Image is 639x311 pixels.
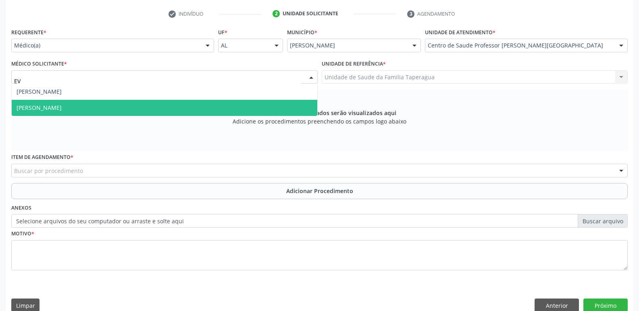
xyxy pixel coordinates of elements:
label: Unidade de atendimento [425,26,495,39]
label: Requerente [11,26,46,39]
span: Adicione os procedimentos preenchendo os campos logo abaixo [233,117,406,126]
span: Os procedimentos adicionados serão visualizados aqui [242,109,396,117]
div: Unidade solicitante [283,10,338,17]
span: Buscar por procedimento [14,167,83,175]
span: [PERSON_NAME] [17,104,62,111]
label: Médico Solicitante [11,58,67,70]
label: Unidade de referência [322,58,386,70]
span: Médico(a) [14,41,198,49]
label: Item de agendamento [11,151,73,164]
span: Adicionar Procedimento [286,187,353,195]
div: 2 [273,10,280,17]
input: Médico solicitante [14,73,301,89]
label: Município [287,26,317,39]
label: Motivo [11,228,34,240]
label: UF [218,26,227,39]
label: Anexos [11,202,31,214]
span: [PERSON_NAME] [290,41,404,49]
span: AL [221,41,266,49]
button: Adicionar Procedimento [11,183,628,199]
span: [PERSON_NAME] [17,88,62,95]
span: Centro de Saude Professor [PERSON_NAME][GEOGRAPHIC_DATA] [428,41,611,49]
